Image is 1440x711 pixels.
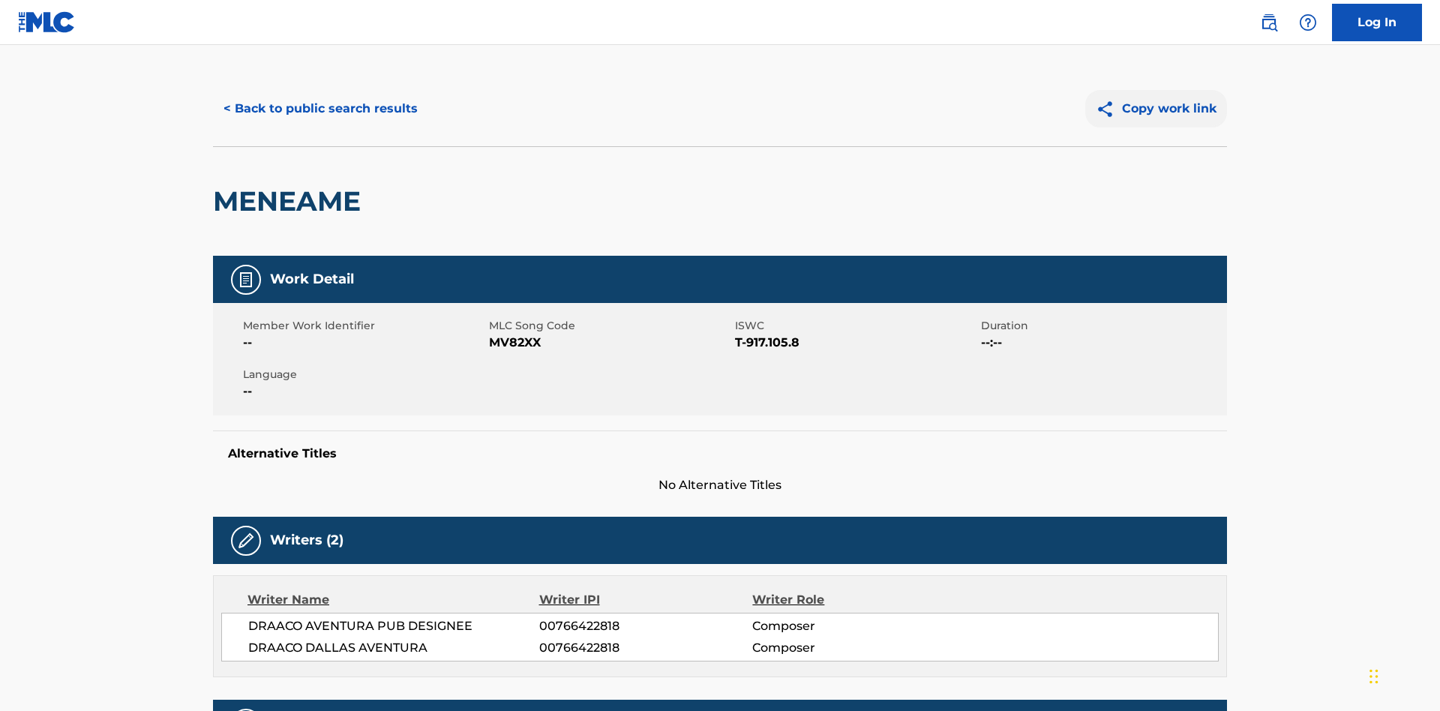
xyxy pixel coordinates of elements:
[243,318,485,334] span: Member Work Identifier
[228,446,1212,461] h5: Alternative Titles
[752,617,946,635] span: Composer
[752,639,946,657] span: Composer
[489,334,731,352] span: MV82XX
[213,476,1227,494] span: No Alternative Titles
[270,532,343,549] h5: Writers (2)
[247,591,539,609] div: Writer Name
[213,90,428,127] button: < Back to public search results
[237,271,255,289] img: Work Detail
[539,591,753,609] div: Writer IPI
[270,271,354,288] h5: Work Detail
[248,639,539,657] span: DRAACO DALLAS AVENTURA
[981,318,1223,334] span: Duration
[243,334,485,352] span: --
[243,382,485,400] span: --
[1260,13,1278,31] img: search
[248,617,539,635] span: DRAACO AVENTURA PUB DESIGNEE
[1299,13,1317,31] img: help
[1293,7,1323,37] div: Help
[735,318,977,334] span: ISWC
[735,334,977,352] span: T-917.105.8
[18,11,76,33] img: MLC Logo
[213,184,368,218] h2: MENEAME
[752,591,946,609] div: Writer Role
[237,532,255,550] img: Writers
[1254,7,1284,37] a: Public Search
[1096,100,1122,118] img: Copy work link
[1332,4,1422,41] a: Log In
[243,367,485,382] span: Language
[1365,639,1440,711] iframe: Chat Widget
[1369,654,1378,699] div: Drag
[981,334,1223,352] span: --:--
[489,318,731,334] span: MLC Song Code
[539,639,752,657] span: 00766422818
[1085,90,1227,127] button: Copy work link
[539,617,752,635] span: 00766422818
